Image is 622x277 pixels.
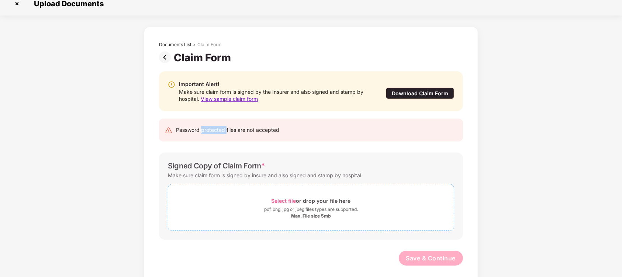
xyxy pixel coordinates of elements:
[386,88,454,99] div: Download Claim Form
[291,213,331,219] div: Max. File size 5mb
[168,190,454,225] span: Select fileor drop your file herepdf, png, jpg or jpeg files types are supported.Max. File size 5mb
[176,126,279,134] div: Password protected files are not accepted
[193,42,196,48] div: >
[179,80,371,88] div: Important Alert!
[201,96,258,102] span: View sample claim form
[159,51,174,63] img: svg+xml;base64,PHN2ZyBpZD0iUHJldi0zMngzMiIgeG1sbnM9Imh0dHA6Ly93d3cudzMub3JnLzIwMDAvc3ZnIiB3aWR0aD...
[197,42,222,48] div: Claim Form
[168,81,175,88] img: svg+xml;base64,PHN2ZyBpZD0iV2FybmluZ18tXzIweDIwIiBkYXRhLW5hbWU9Ildhcm5pbmcgLSAyMHgyMCIgeG1sbnM9Im...
[272,196,351,206] div: or drop your file here
[179,88,371,102] div: Make sure claim form is signed by the Insurer and also signed and stamp by hospital.
[168,161,265,170] div: Signed Copy of Claim Form
[399,251,463,266] button: Save & Continue
[264,206,358,213] div: pdf, png, jpg or jpeg files types are supported.
[159,42,191,48] div: Documents List
[272,198,296,204] span: Select file
[168,170,363,180] div: Make sure claim form is signed by insure and also signed and stamp by hospital.
[165,127,172,134] img: svg+xml;base64,PHN2ZyB4bWxucz0iaHR0cDovL3d3dy53My5vcmcvMjAwMC9zdmciIHdpZHRoPSIyNCIgaGVpZ2h0PSIyNC...
[174,51,234,64] div: Claim Form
